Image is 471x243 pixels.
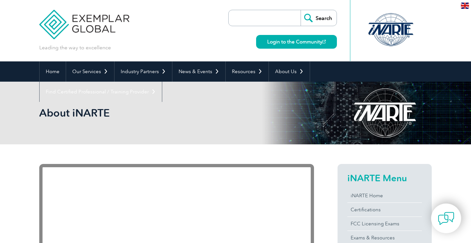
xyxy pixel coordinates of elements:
[40,82,162,102] a: Find Certified Professional / Training Provider
[347,173,422,183] h2: iNARTE Menu
[39,108,314,118] h2: About iNARTE
[301,10,337,26] input: Search
[438,210,454,227] img: contact-chat.png
[172,61,225,82] a: News & Events
[322,40,326,43] img: open_square.png
[347,203,422,217] a: Certifications
[347,217,422,231] a: FCC Licensing Exams
[226,61,269,82] a: Resources
[269,61,310,82] a: About Us
[40,61,66,82] a: Home
[66,61,114,82] a: Our Services
[39,44,111,51] p: Leading the way to excellence
[256,35,337,49] a: Login to the Community
[461,3,469,9] img: en
[347,189,422,202] a: iNARTE Home
[114,61,172,82] a: Industry Partners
